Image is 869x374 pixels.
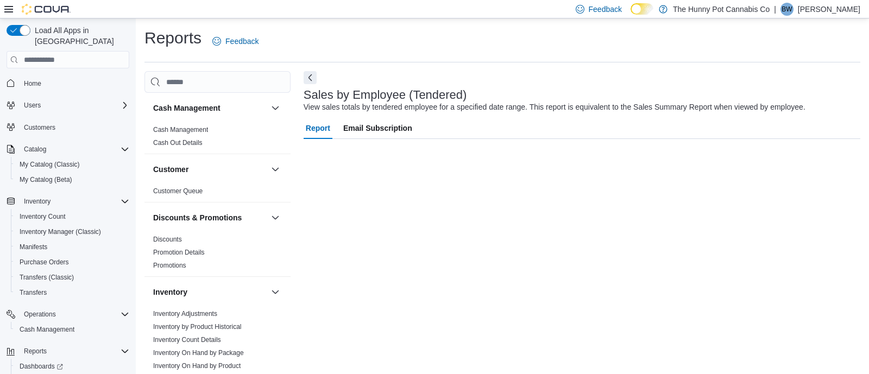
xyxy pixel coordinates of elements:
[153,126,208,134] a: Cash Management
[20,345,129,358] span: Reports
[24,79,41,88] span: Home
[20,308,60,321] button: Operations
[153,309,217,318] span: Inventory Adjustments
[144,233,291,276] div: Discounts & Promotions
[24,347,47,356] span: Reports
[24,101,41,110] span: Users
[153,249,205,256] a: Promotion Details
[11,285,134,300] button: Transfers
[306,117,330,139] span: Report
[24,123,55,132] span: Customers
[30,25,129,47] span: Load All Apps in [GEOGRAPHIC_DATA]
[11,255,134,270] button: Purchase Orders
[20,273,74,282] span: Transfers (Classic)
[144,27,201,49] h1: Reports
[153,164,267,175] button: Customer
[2,142,134,157] button: Catalog
[20,175,72,184] span: My Catalog (Beta)
[15,210,70,223] a: Inventory Count
[144,185,291,202] div: Customer
[153,287,267,297] button: Inventory
[798,3,860,16] p: [PERSON_NAME]
[20,345,51,358] button: Reports
[2,344,134,359] button: Reports
[20,99,45,112] button: Users
[20,325,74,334] span: Cash Management
[2,75,134,91] button: Home
[631,3,653,15] input: Dark Mode
[15,256,129,269] span: Purchase Orders
[15,360,67,373] a: Dashboards
[20,288,47,297] span: Transfers
[15,271,129,284] span: Transfers (Classic)
[20,143,51,156] button: Catalog
[20,227,101,236] span: Inventory Manager (Classic)
[20,99,129,112] span: Users
[153,336,221,344] a: Inventory Count Details
[20,76,129,90] span: Home
[15,286,51,299] a: Transfers
[11,359,134,374] a: Dashboards
[15,225,105,238] a: Inventory Manager (Classic)
[153,103,221,113] h3: Cash Management
[15,240,52,253] a: Manifests
[15,286,129,299] span: Transfers
[11,224,134,239] button: Inventory Manager (Classic)
[153,212,267,223] button: Discounts & Promotions
[153,348,244,357] span: Inventory On Hand by Package
[774,3,776,16] p: |
[20,258,69,267] span: Purchase Orders
[20,121,60,134] a: Customers
[589,4,622,15] span: Feedback
[153,212,242,223] h3: Discounts & Promotions
[20,362,63,371] span: Dashboards
[780,3,794,16] div: Bonnie Wong
[15,210,129,223] span: Inventory Count
[782,3,792,16] span: BW
[269,286,282,299] button: Inventory
[304,71,317,84] button: Next
[153,187,203,195] a: Customer Queue
[24,310,56,319] span: Operations
[24,145,46,154] span: Catalog
[11,270,134,285] button: Transfers (Classic)
[11,239,134,255] button: Manifests
[15,360,129,373] span: Dashboards
[304,88,467,102] h3: Sales by Employee (Tendered)
[153,138,203,147] span: Cash Out Details
[153,164,188,175] h3: Customer
[153,248,205,257] span: Promotion Details
[2,119,134,135] button: Customers
[15,323,129,336] span: Cash Management
[15,158,129,171] span: My Catalog (Classic)
[15,323,79,336] a: Cash Management
[20,121,129,134] span: Customers
[15,158,84,171] a: My Catalog (Classic)
[11,322,134,337] button: Cash Management
[153,287,187,297] h3: Inventory
[15,271,78,284] a: Transfers (Classic)
[153,261,186,270] span: Promotions
[269,163,282,176] button: Customer
[153,262,186,269] a: Promotions
[153,362,241,370] a: Inventory On Hand by Product
[673,3,770,16] p: The Hunny Pot Cannabis Co
[11,209,134,224] button: Inventory Count
[153,323,242,331] a: Inventory by Product Historical
[153,235,182,244] span: Discounts
[269,102,282,115] button: Cash Management
[20,195,129,208] span: Inventory
[11,172,134,187] button: My Catalog (Beta)
[11,157,134,172] button: My Catalog (Classic)
[269,211,282,224] button: Discounts & Promotions
[2,98,134,113] button: Users
[20,143,129,156] span: Catalog
[144,123,291,154] div: Cash Management
[2,194,134,209] button: Inventory
[153,125,208,134] span: Cash Management
[24,197,51,206] span: Inventory
[20,212,66,221] span: Inventory Count
[225,36,259,47] span: Feedback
